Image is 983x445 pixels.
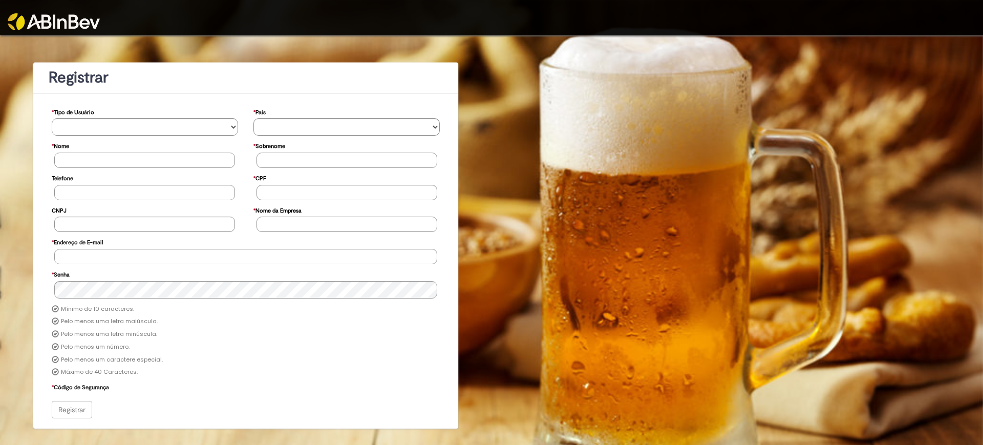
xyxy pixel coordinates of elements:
label: Endereço de E-mail [52,234,103,249]
label: Mínimo de 10 caracteres. [61,305,134,313]
label: Telefone [52,170,73,185]
label: Pelo menos um caractere especial. [61,356,163,364]
label: País [253,104,266,119]
label: Sobrenome [253,138,285,153]
label: Pelo menos uma letra maiúscula. [61,317,158,326]
label: Nome da Empresa [253,202,302,217]
label: Máximo de 40 Caracteres. [61,368,138,376]
label: Nome [52,138,69,153]
label: CPF [253,170,266,185]
label: Tipo de Usuário [52,104,94,119]
label: Pelo menos um número. [61,343,130,351]
label: Pelo menos uma letra minúscula. [61,330,157,338]
label: Senha [52,266,70,281]
h1: Registrar [49,69,443,86]
img: ABInbev-white.png [8,13,100,30]
label: CNPJ [52,202,67,217]
label: Código de Segurança [52,379,109,394]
